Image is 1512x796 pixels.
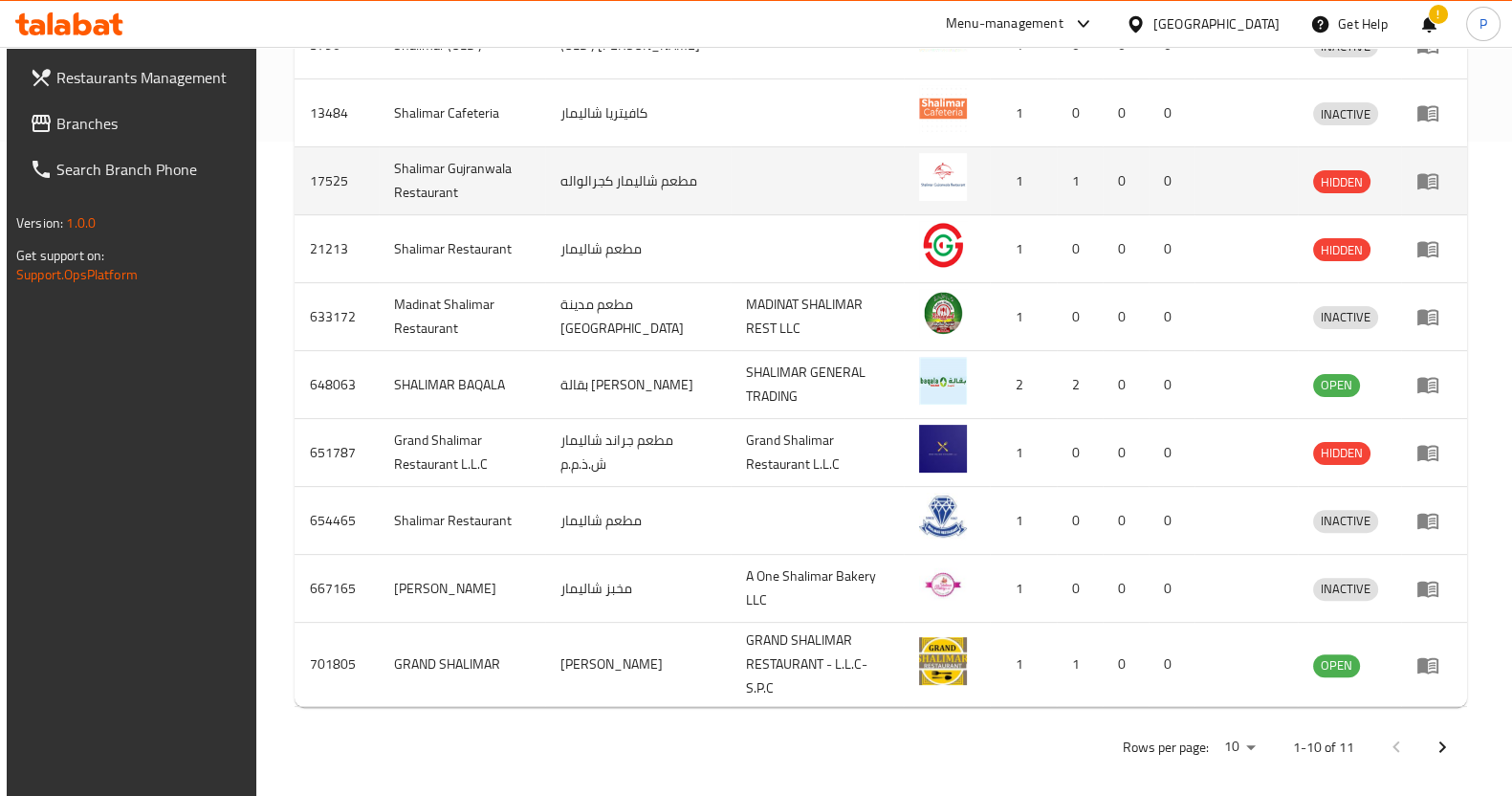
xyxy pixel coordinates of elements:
[66,210,96,235] span: 1.0.0
[946,12,1063,35] div: Menu-management
[1057,555,1103,623] td: 0
[919,637,967,685] img: GRAND SHALIMAR
[295,419,379,487] td: 651787
[379,79,545,147] td: Shalimar Cafeteria
[990,487,1057,555] td: 1
[1149,351,1194,419] td: 0
[1057,487,1103,555] td: 0
[1103,623,1149,707] td: 0
[379,623,545,707] td: GRAND SHALIMAR
[990,215,1057,283] td: 1
[919,493,967,541] img: Shalimar Restaurant
[16,262,138,287] a: Support.OpsPlatform
[1216,733,1262,762] div: Rows per page:
[731,623,904,707] td: GRAND SHALIMAR RESTAURANT - L.L.C-S.P.C
[379,351,545,419] td: SHALIMAR BAQALA
[1313,654,1360,677] div: OPEN
[731,351,904,419] td: SHALIMAR GENERAL TRADING
[990,79,1057,147] td: 1
[1419,724,1465,770] button: Next page
[1313,510,1378,532] span: INACTIVE
[295,623,379,707] td: 701805
[919,425,967,473] img: Grand Shalimar Restaurant L.L.C
[1057,351,1103,419] td: 2
[1416,101,1452,124] div: Menu
[1103,419,1149,487] td: 0
[1479,13,1487,34] span: P
[295,79,379,147] td: 13484
[1313,170,1370,193] div: HIDDEN
[1057,283,1103,351] td: 0
[1293,736,1354,760] p: 1-10 of 11
[1149,487,1194,555] td: 0
[990,351,1057,419] td: 2
[990,623,1057,707] td: 1
[1057,79,1103,147] td: 0
[731,419,904,487] td: Grand Shalimar Restaurant L.L.C
[1149,79,1194,147] td: 0
[545,623,731,707] td: [PERSON_NAME]
[379,555,545,623] td: [PERSON_NAME]
[545,351,731,419] td: بقالة [PERSON_NAME]
[545,147,731,215] td: مطعم شاليمار كجرالواله
[1416,169,1452,192] div: Menu
[16,210,63,235] span: Version:
[1149,215,1194,283] td: 0
[919,289,967,337] img: Madinat Shalimar Restaurant
[295,283,379,351] td: 633172
[1313,306,1378,328] span: INACTIVE
[16,243,104,268] span: Get support on:
[1313,578,1378,600] span: INACTIVE
[56,112,244,135] span: Branches
[1313,306,1378,329] div: INACTIVE
[545,555,731,623] td: مخبز شاليمار
[1416,237,1452,260] div: Menu
[56,66,244,89] span: Restaurants Management
[1103,351,1149,419] td: 0
[1416,305,1452,328] div: Menu
[990,419,1057,487] td: 1
[545,419,731,487] td: مطعم جراند شاليمار ش.ذ.م.م
[919,357,967,405] img: SHALIMAR BAQALA
[379,147,545,215] td: Shalimar Gujranwala Restaurant
[379,419,545,487] td: Grand Shalimar Restaurant L.L.C
[1153,13,1280,34] div: [GEOGRAPHIC_DATA]
[1149,555,1194,623] td: 0
[990,283,1057,351] td: 1
[1103,215,1149,283] td: 0
[379,215,545,283] td: Shalimar Restaurant
[1103,79,1149,147] td: 0
[1313,102,1378,125] div: INACTIVE
[56,158,244,181] span: Search Branch Phone
[1313,374,1360,397] div: OPEN
[295,215,379,283] td: 21213
[295,555,379,623] td: 667165
[1057,147,1103,215] td: 1
[1057,419,1103,487] td: 0
[545,487,731,555] td: مطعم شاليمار
[1149,623,1194,707] td: 0
[1103,147,1149,215] td: 0
[1149,419,1194,487] td: 0
[1103,487,1149,555] td: 0
[545,283,731,351] td: مطعم مدينة [GEOGRAPHIC_DATA]
[919,221,967,269] img: Shalimar Restaurant
[1313,442,1370,464] span: HIDDEN
[1149,283,1194,351] td: 0
[1416,653,1452,676] div: Menu
[545,79,731,147] td: كافيتريا شاليمار
[919,561,967,608] img: Shalimar Bakery
[919,153,967,201] img: Shalimar Gujranwala Restaurant
[990,147,1057,215] td: 1
[1057,623,1103,707] td: 1
[1313,103,1378,125] span: INACTIVE
[1416,441,1452,464] div: Menu
[1103,283,1149,351] td: 0
[379,487,545,555] td: Shalimar Restaurant
[1313,578,1378,601] div: INACTIVE
[14,100,259,146] a: Branches
[1149,147,1194,215] td: 0
[379,283,545,351] td: Madinat Shalimar Restaurant
[990,555,1057,623] td: 1
[1313,239,1370,261] span: HIDDEN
